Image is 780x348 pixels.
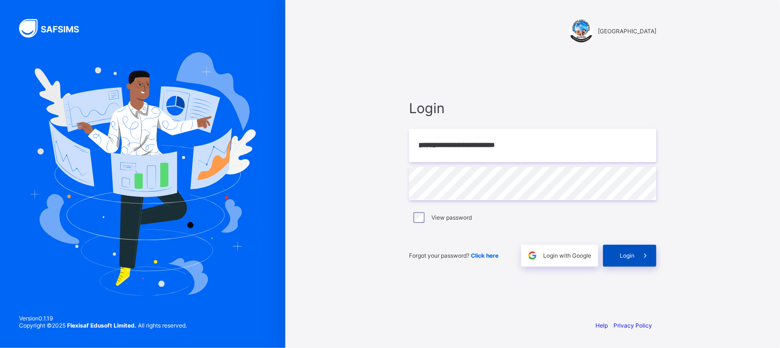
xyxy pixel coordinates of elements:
[471,252,498,259] a: Click here
[67,322,136,329] strong: Flexisaf Edusoft Limited.
[543,252,591,259] span: Login with Google
[527,250,538,261] img: google.396cfc9801f0270233282035f929180a.svg
[409,252,498,259] span: Forgot your password?
[19,19,90,38] img: SAFSIMS Logo
[19,315,187,322] span: Version 0.1.19
[598,28,656,35] span: [GEOGRAPHIC_DATA]
[431,214,472,221] label: View password
[409,100,656,116] span: Login
[19,322,187,329] span: Copyright © 2025 All rights reserved.
[620,252,634,259] span: Login
[29,52,256,296] img: Hero Image
[614,322,652,329] a: Privacy Policy
[595,322,608,329] a: Help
